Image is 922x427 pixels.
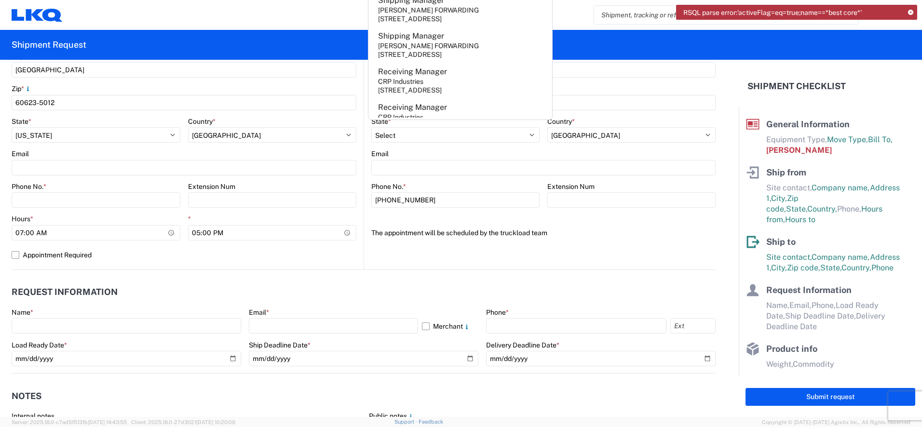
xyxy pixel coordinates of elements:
span: General Information [766,119,850,129]
label: Country [188,117,216,126]
h2: Request Information [12,287,118,297]
h2: Shipment Request [12,39,86,51]
label: Extension Num [188,182,235,191]
span: Phone [871,263,894,272]
label: Load Ready Date [12,341,67,349]
label: Hours [12,214,33,223]
h2: Notes [12,391,41,401]
span: Country, [841,263,871,272]
div: CRP Industries [378,77,423,86]
span: Hours to [785,215,815,224]
label: Appointment Required [12,247,356,263]
div: Receiving Manager [378,67,447,77]
span: Ship from [766,167,806,177]
span: Server: 2025.18.0-c7ad5f513fb [12,419,127,425]
span: Phone, [812,301,836,310]
label: Phone No. [12,182,46,191]
span: Email, [789,301,812,310]
span: Phone, [837,204,861,213]
span: Commodity [793,360,834,369]
label: State [371,117,391,126]
div: Shipping Manager [378,31,444,41]
span: Country, [807,204,837,213]
label: Phone [486,308,509,317]
label: State [12,117,31,126]
div: Receiving Manager [378,102,447,113]
label: Name [12,308,33,317]
label: Email [371,149,389,158]
span: Product info [766,344,817,354]
span: [PERSON_NAME] [766,146,832,155]
label: Phone No. [371,182,406,191]
span: Bill To, [868,135,893,144]
a: Feedback [419,419,443,425]
span: State, [820,263,841,272]
a: Support [394,419,419,425]
input: Shipment, tracking or reference number [594,6,844,24]
div: [STREET_ADDRESS] [378,86,442,94]
label: Internal notes [12,412,54,420]
div: [PERSON_NAME] FORWARDING [378,41,479,50]
label: Zip [12,84,32,93]
label: Public notes [369,412,415,420]
span: Zip code, [787,263,820,272]
div: CRP Industries [378,113,423,121]
span: [DATE] 14:43:55 [88,419,127,425]
label: The appointment will be scheduled by the truckload team [371,225,547,240]
span: Site contact, [766,253,812,262]
span: Ship to [766,237,796,247]
span: Request Information [766,285,852,295]
span: RSQL parse error:'activeFlag=eq=true;name==*best core*' [683,8,862,17]
label: Email [249,308,269,317]
label: Ship Deadline Date [249,341,311,349]
label: Delivery Deadline Date [486,341,559,349]
span: Site contact, [766,183,812,192]
div: [STREET_ADDRESS] [378,14,442,23]
span: Equipment Type, [766,135,827,144]
label: Extension Num [547,182,595,191]
span: Name, [766,301,789,310]
span: Ship Deadline Date, [785,311,856,320]
span: City, [771,263,787,272]
div: [STREET_ADDRESS] [378,50,442,59]
span: Move Type, [827,135,868,144]
span: Weight, [766,360,793,369]
label: Merchant [422,318,478,334]
span: City, [771,194,787,203]
button: Submit request [746,388,915,406]
span: [DATE] 10:20:09 [196,419,235,425]
label: Country [547,117,575,126]
span: Company name, [812,183,870,192]
label: Email [12,149,29,158]
h2: Shipment Checklist [747,80,846,92]
span: Client: 2025.18.0-27d3021 [131,419,235,425]
span: Company name, [812,253,870,262]
span: Copyright © [DATE]-[DATE] Agistix Inc., All Rights Reserved [762,418,910,427]
input: Ext [670,318,716,334]
span: State, [786,204,807,213]
div: [PERSON_NAME] FORWARDING [378,6,479,14]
